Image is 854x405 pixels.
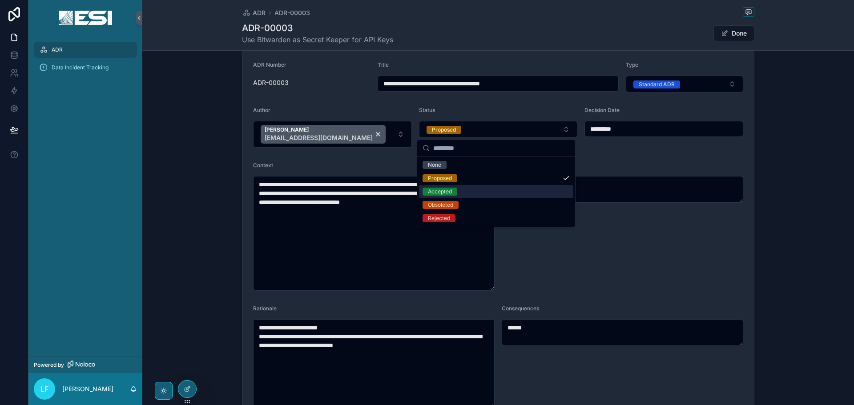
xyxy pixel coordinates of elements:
div: Proposed [432,126,456,134]
button: Select Button [419,121,578,138]
div: None [428,161,441,169]
span: [EMAIL_ADDRESS][DOMAIN_NAME] [265,133,373,142]
span: ADR [253,8,266,17]
button: Select Button [253,121,412,148]
h1: ADR-00003 [242,22,393,34]
span: Status [419,107,435,113]
span: Use Bitwarden as Secret Keeper for API Keys [242,34,393,45]
span: Powered by [34,361,64,369]
span: Title [378,61,389,68]
span: [PERSON_NAME] [265,126,373,133]
span: Decision Date [584,107,620,113]
span: LF [40,384,48,394]
span: ADR Number [253,61,286,68]
div: Rejected [428,214,450,222]
a: Data Incident Tracking [34,60,137,76]
div: scrollable content [28,36,142,87]
div: Suggestions [417,156,575,227]
span: Consequences [502,305,539,312]
div: Proposed [428,174,452,182]
a: ADR [34,42,137,58]
a: Powered by [28,357,142,373]
button: Unselect 1 [261,125,386,144]
div: Accepted [428,188,452,196]
span: ADR-00003 [253,78,371,87]
a: ADR-00003 [274,8,310,17]
p: [PERSON_NAME] [62,385,113,393]
div: Obsoleted [428,201,453,209]
span: ADR [52,46,63,53]
button: Select Button [626,76,743,92]
span: Type [626,61,638,68]
span: Data Incident Tracking [52,64,109,71]
div: Standard ADR [639,80,675,88]
a: ADR [242,8,266,17]
span: Rationale [253,305,277,312]
span: Author [253,107,270,113]
img: App logo [59,11,112,25]
button: Done [713,25,754,41]
span: Context [253,162,273,168]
